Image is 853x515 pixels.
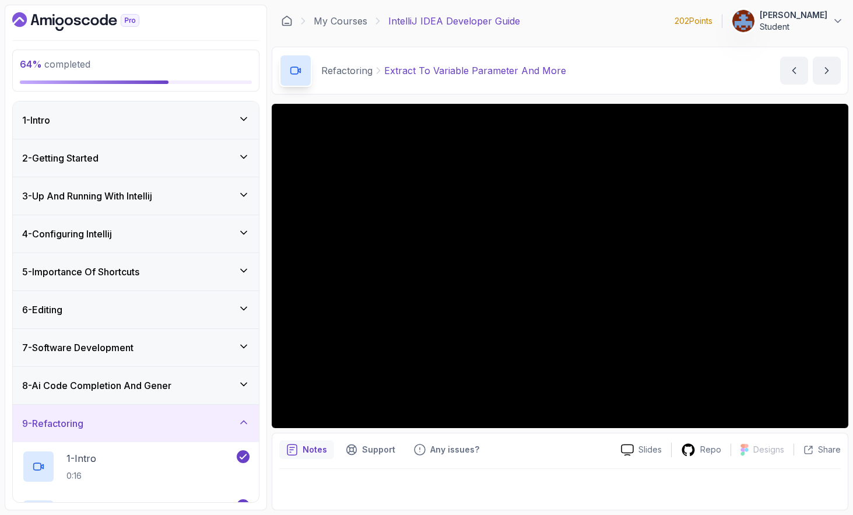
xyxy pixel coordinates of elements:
[813,57,841,85] button: next content
[314,14,367,28] a: My Courses
[22,113,50,127] h3: 1 - Intro
[700,444,721,456] p: Repo
[22,189,152,203] h3: 3 - Up And Running With Intellij
[13,177,259,215] button: 3-Up And Running With Intellij
[780,57,808,85] button: previous content
[13,101,259,139] button: 1-Intro
[13,291,259,328] button: 6-Editing
[638,444,662,456] p: Slides
[732,9,844,33] button: user profile image[PERSON_NAME]Student
[753,444,784,456] p: Designs
[407,440,486,459] button: Feedback button
[22,265,139,279] h3: 5 - Importance Of Shortcuts
[22,341,134,355] h3: 7 - Software Development
[22,227,112,241] h3: 4 - Configuring Intellij
[20,58,90,70] span: completed
[13,405,259,442] button: 9-Refactoring
[66,470,96,482] p: 0:16
[384,64,566,78] p: Extract To Variable Parameter And More
[66,500,187,514] p: 2 - Remove Unused Imports
[22,303,62,317] h3: 6 - Editing
[13,139,259,177] button: 2-Getting Started
[22,450,250,483] button: 1-Intro0:16
[13,253,259,290] button: 5-Importance Of Shortcuts
[612,444,671,456] a: Slides
[279,440,334,459] button: notes button
[818,444,841,456] p: Share
[303,444,327,456] p: Notes
[760,9,827,21] p: [PERSON_NAME]
[760,21,827,33] p: Student
[672,443,731,457] a: Repo
[362,444,395,456] p: Support
[22,379,171,393] h3: 8 - Ai Code Completion And Gener
[430,444,479,456] p: Any issues?
[22,151,99,165] h3: 2 - Getting Started
[732,10,754,32] img: user profile image
[20,58,42,70] span: 64 %
[675,15,712,27] p: 202 Points
[794,444,841,456] button: Share
[272,104,848,428] iframe: 5 - Extract to Variable Parameter and more
[281,15,293,27] a: Dashboard
[13,329,259,366] button: 7-Software Development
[339,440,402,459] button: Support button
[66,451,96,465] p: 1 - Intro
[13,215,259,253] button: 4-Configuring Intellij
[13,367,259,404] button: 8-Ai Code Completion And Gener
[388,14,520,28] p: IntelliJ IDEA Developer Guide
[22,416,83,430] h3: 9 - Refactoring
[12,12,166,31] a: Dashboard
[321,64,373,78] p: Refactoring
